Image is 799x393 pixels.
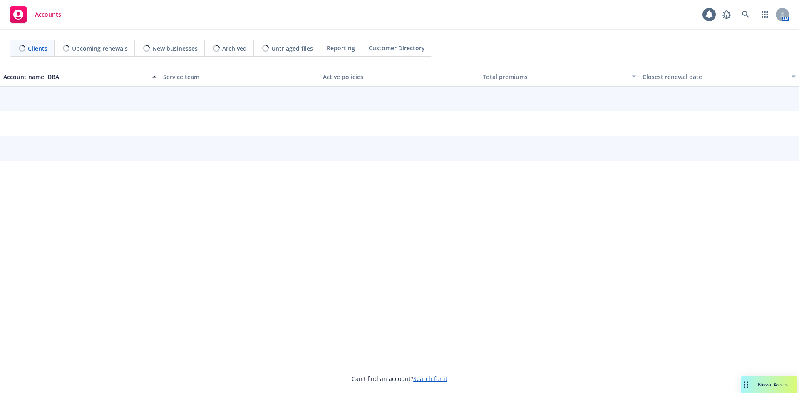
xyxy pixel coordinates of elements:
div: Account name, DBA [3,72,147,81]
span: Customer Directory [369,44,425,52]
span: Upcoming renewals [72,44,128,53]
button: Nova Assist [741,376,797,393]
span: Archived [222,44,247,53]
div: Total premiums [483,72,627,81]
a: Switch app [757,6,773,23]
div: Active policies [323,72,476,81]
a: Accounts [7,3,65,26]
span: Clients [28,44,47,53]
button: Closest renewal date [639,67,799,87]
span: Reporting [327,44,355,52]
span: Can't find an account? [352,374,447,383]
span: Accounts [35,11,61,18]
span: Nova Assist [758,381,791,388]
button: Total premiums [479,67,639,87]
button: Service team [160,67,320,87]
div: Drag to move [741,376,751,393]
a: Search for it [413,375,447,383]
span: Untriaged files [271,44,313,53]
a: Search [737,6,754,23]
div: Service team [163,72,316,81]
a: Report a Bug [718,6,735,23]
span: New businesses [152,44,198,53]
button: Active policies [320,67,479,87]
div: Closest renewal date [643,72,787,81]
